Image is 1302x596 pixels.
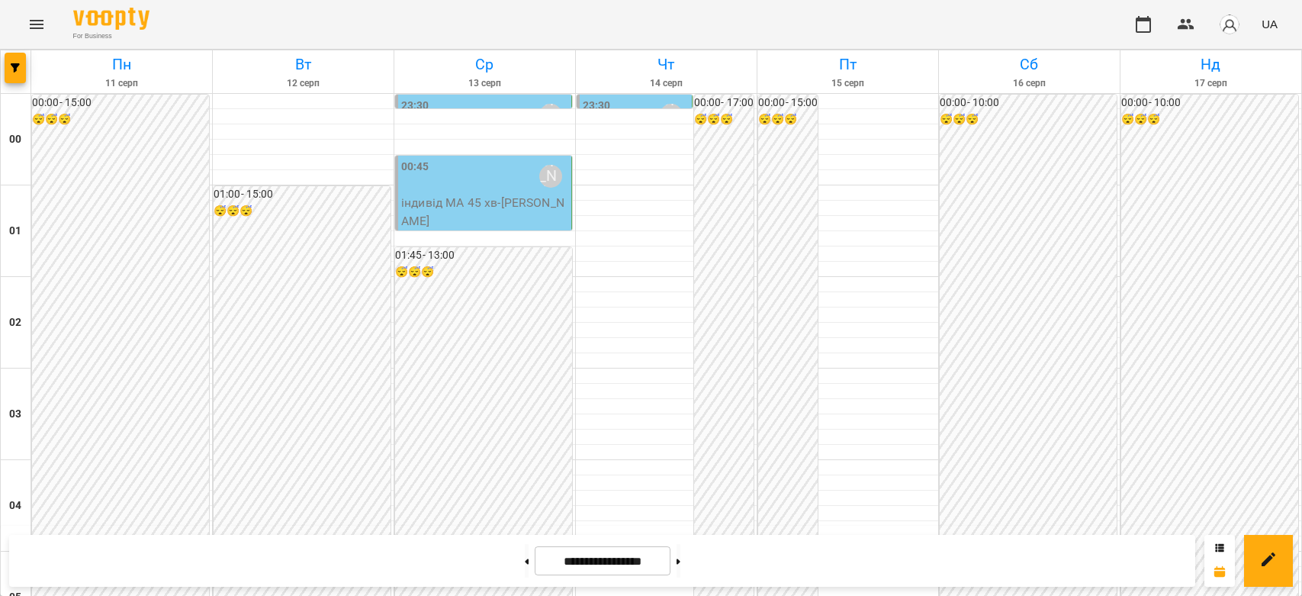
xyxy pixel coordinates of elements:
[9,131,21,148] h6: 00
[397,53,573,76] h6: Ср
[9,406,21,423] h6: 03
[73,31,149,41] span: For Business
[1123,53,1299,76] h6: Нд
[1262,16,1278,32] span: UA
[578,76,754,91] h6: 14 серп
[32,95,209,111] h6: 00:00 - 15:00
[401,194,568,230] p: індивід МА 45 хв - [PERSON_NAME]
[9,314,21,331] h6: 02
[583,98,611,114] label: 23:30
[214,203,391,220] h6: 😴😴😴
[9,498,21,514] h6: 04
[395,247,572,264] h6: 01:45 - 13:00
[32,111,209,128] h6: 😴😴😴
[1255,10,1284,38] button: UA
[395,264,572,281] h6: 😴😴😴
[694,111,754,128] h6: 😴😴😴
[401,159,429,176] label: 00:45
[660,104,683,127] div: Бондарєва Валерія
[940,95,1117,111] h6: 00:00 - 10:00
[758,95,818,111] h6: 00:00 - 15:00
[215,53,391,76] h6: Вт
[9,223,21,240] h6: 01
[760,53,936,76] h6: Пт
[941,53,1117,76] h6: Сб
[941,76,1117,91] h6: 16 серп
[397,76,573,91] h6: 13 серп
[1219,14,1240,35] img: avatar_s.png
[214,186,391,203] h6: 01:00 - 15:00
[18,6,55,43] button: Menu
[539,165,562,188] div: Бондарєва Валерія
[1121,95,1298,111] h6: 00:00 - 10:00
[1121,111,1298,128] h6: 😴😴😴
[34,53,210,76] h6: Пн
[758,111,818,128] h6: 😴😴😴
[1123,76,1299,91] h6: 17 серп
[34,76,210,91] h6: 11 серп
[539,104,562,127] div: Бондарєва Валерія
[73,8,149,30] img: Voopty Logo
[578,53,754,76] h6: Чт
[694,95,754,111] h6: 00:00 - 17:00
[940,111,1117,128] h6: 😴😴😴
[760,76,936,91] h6: 15 серп
[215,76,391,91] h6: 12 серп
[401,98,429,114] label: 23:30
